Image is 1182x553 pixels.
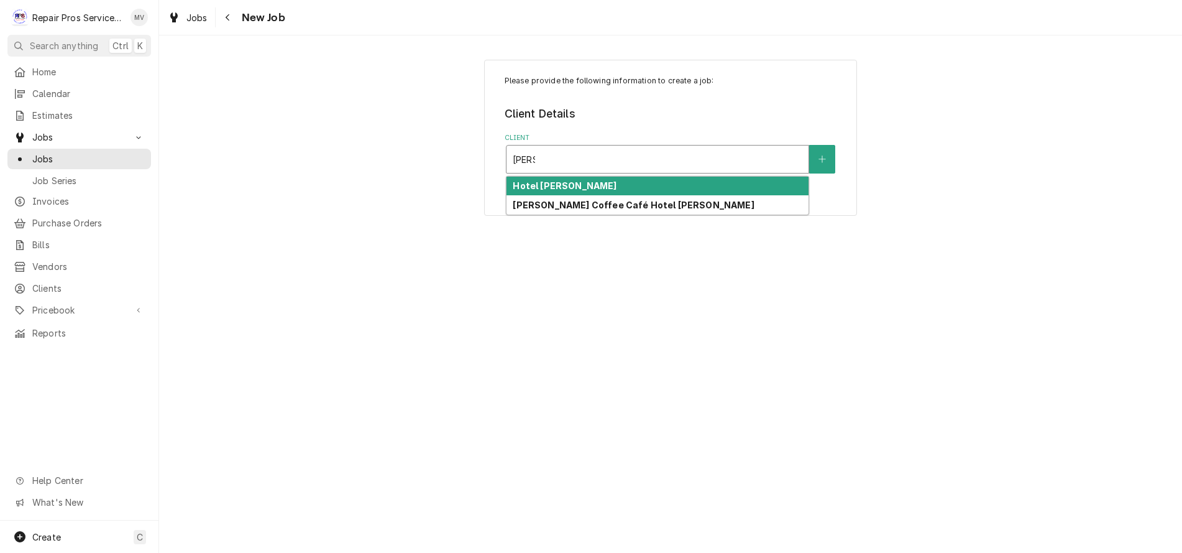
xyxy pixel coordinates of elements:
[7,170,151,191] a: Job Series
[32,238,145,251] span: Bills
[7,35,151,57] button: Search anythingCtrlK
[163,7,213,28] a: Jobs
[513,180,616,191] strong: Hotel [PERSON_NAME]
[513,200,754,210] strong: [PERSON_NAME] Coffee Café Hotel [PERSON_NAME]
[186,11,208,24] span: Jobs
[32,327,145,340] span: Reports
[505,75,837,86] p: Please provide the following information to create a job:
[11,9,29,26] div: Repair Pros Services Inc's Avatar
[7,323,151,343] a: Reports
[484,60,857,216] div: Job Create/Update
[32,216,145,230] span: Purchase Orders
[818,155,826,164] svg: Create New Client
[32,109,145,122] span: Estimates
[7,83,151,104] a: Calendar
[137,39,143,52] span: K
[32,260,145,273] span: Vendors
[505,75,837,174] div: Job Create/Update Form
[7,278,151,299] a: Clients
[7,300,151,320] a: Go to Pricebook
[7,105,151,126] a: Estimates
[32,532,61,542] span: Create
[32,282,145,295] span: Clients
[7,127,151,147] a: Go to Jobs
[7,492,151,513] a: Go to What's New
[7,149,151,169] a: Jobs
[32,152,145,165] span: Jobs
[7,62,151,82] a: Home
[32,131,126,144] span: Jobs
[131,9,148,26] div: Mindy Volker's Avatar
[218,7,238,27] button: Navigate back
[505,133,837,143] label: Client
[32,195,145,208] span: Invoices
[32,11,124,24] div: Repair Pros Services Inc
[32,474,144,487] span: Help Center
[32,496,144,509] span: What's New
[238,9,285,26] span: New Job
[112,39,129,52] span: Ctrl
[11,9,29,26] div: R
[7,256,151,277] a: Vendors
[131,9,148,26] div: MV
[505,106,837,122] legend: Client Details
[505,133,837,174] div: Client
[7,235,151,255] a: Bills
[7,191,151,211] a: Invoices
[809,145,835,174] button: Create New Client
[32,174,145,187] span: Job Series
[137,531,143,544] span: C
[32,65,145,78] span: Home
[32,304,126,317] span: Pricebook
[7,213,151,233] a: Purchase Orders
[30,39,98,52] span: Search anything
[32,87,145,100] span: Calendar
[7,470,151,491] a: Go to Help Center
